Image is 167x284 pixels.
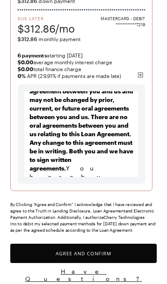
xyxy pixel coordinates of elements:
button: Agree and Confirm [10,244,157,263]
span: monthly payment [18,36,145,42]
span: starting [DATE] [18,52,145,59]
span: MASTERCARD - DEBIT [101,15,145,21]
span: $312.86/mo [18,21,75,36]
span: average monthly interest charge [18,59,145,66]
span: Due Later [18,15,75,21]
span: total finance charge [18,66,145,72]
b: 0 % [18,73,26,79]
span: $312.86 [18,36,37,42]
strong: 6 payments [18,52,47,58]
div: By Clicking "Agree and Confirm" I acknowledge that I have reviewed and agree to the Truth in Lend... [10,201,157,233]
span: APR (29.91% if payments are made late) [18,72,145,79]
img: svg%3e [137,72,144,78]
strong: $0.00 [18,59,33,65]
button: Have Questions? [10,267,157,283]
strong: $0.00 [18,66,33,72]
